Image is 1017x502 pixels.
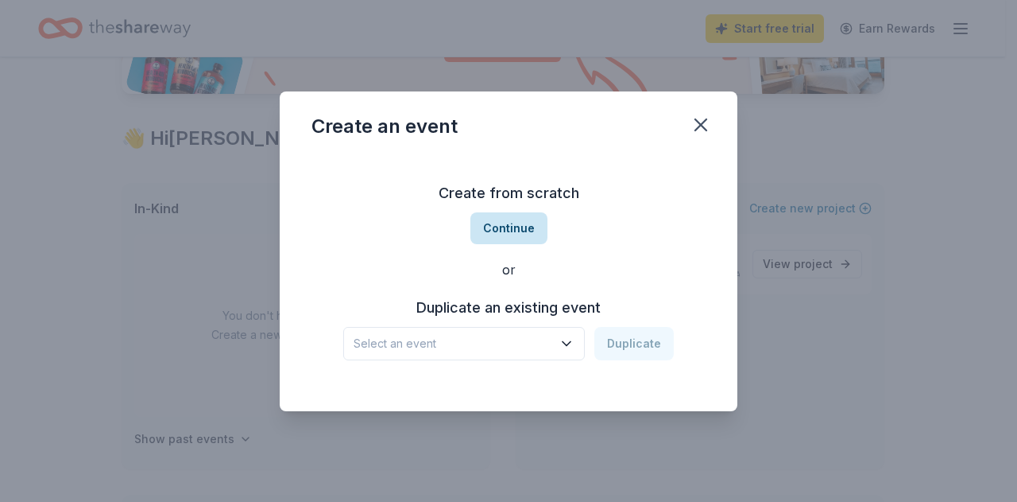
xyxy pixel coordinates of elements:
span: Select an event [354,334,552,353]
div: Create an event [311,114,458,139]
h3: Duplicate an existing event [343,295,674,321]
h3: Create from scratch [311,181,706,206]
div: or [311,260,706,279]
button: Continue [470,212,547,244]
button: Select an event [343,327,585,360]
